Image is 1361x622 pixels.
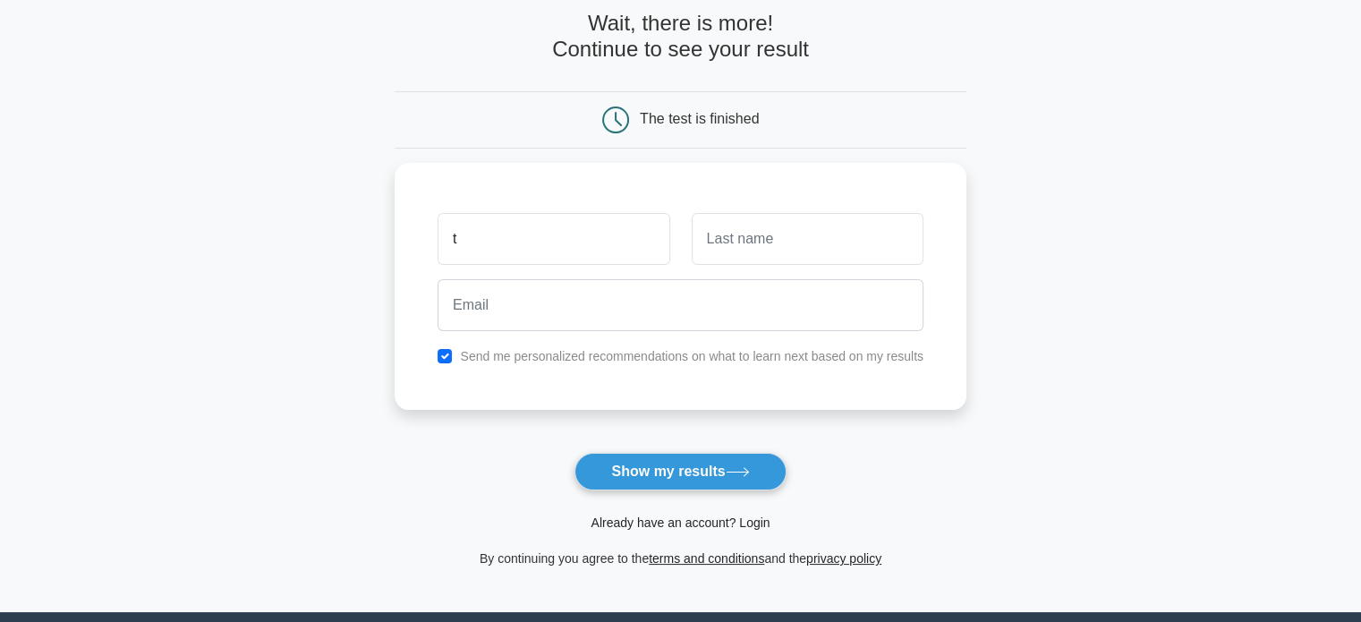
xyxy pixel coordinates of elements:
a: terms and conditions [649,551,764,566]
input: Email [438,279,923,331]
h4: Wait, there is more! Continue to see your result [395,11,966,63]
a: privacy policy [806,551,881,566]
a: Already have an account? Login [591,515,770,530]
input: Last name [692,213,923,265]
div: By continuing you agree to the and the [384,548,977,569]
button: Show my results [574,453,786,490]
div: The test is finished [640,111,759,126]
input: First name [438,213,669,265]
label: Send me personalized recommendations on what to learn next based on my results [460,349,923,363]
